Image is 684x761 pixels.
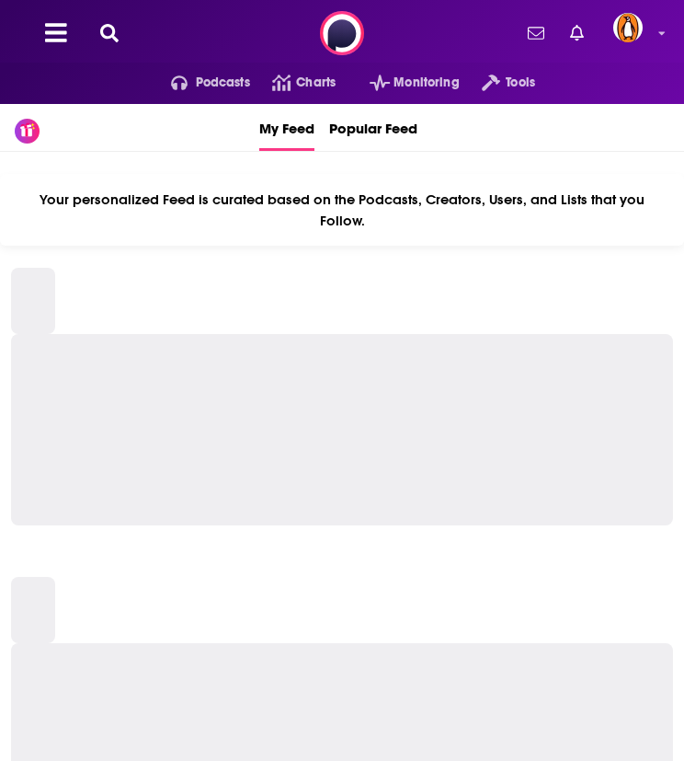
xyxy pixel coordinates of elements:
a: Show notifications dropdown [520,17,552,49]
img: User Profile [613,13,643,42]
a: Popular Feed [329,104,417,151]
a: Charts [250,68,336,98]
button: open menu [348,68,460,98]
span: Popular Feed [329,108,417,148]
a: Logged in as penguin_portfolio [613,13,654,53]
img: Podchaser - Follow, Share and Rate Podcasts [320,11,364,55]
span: My Feed [259,108,314,148]
button: open menu [149,68,250,98]
span: Charts [296,70,336,96]
a: My Feed [259,104,314,151]
span: Monitoring [393,70,459,96]
a: Show notifications dropdown [563,17,591,49]
span: Tools [506,70,535,96]
button: open menu [460,68,535,98]
span: Podcasts [196,70,250,96]
span: Logged in as penguin_portfolio [613,13,643,42]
